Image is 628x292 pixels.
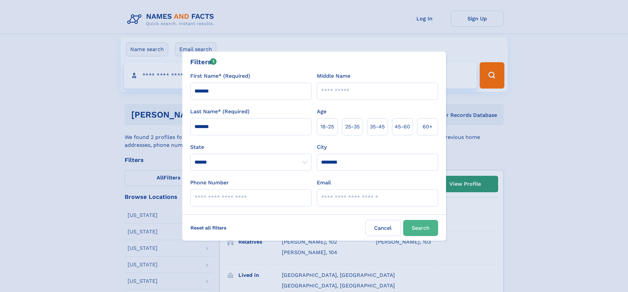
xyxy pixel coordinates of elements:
span: 18‑25 [320,123,334,131]
label: Email [317,179,331,187]
label: Last Name* (Required) [190,108,250,116]
span: 25‑35 [345,123,360,131]
label: First Name* (Required) [190,72,250,80]
label: Age [317,108,326,116]
span: 60+ [423,123,433,131]
label: Reset all filters [186,220,231,236]
label: Phone Number [190,179,229,187]
label: City [317,143,327,151]
label: State [190,143,312,151]
span: 35‑45 [370,123,385,131]
span: 45‑60 [395,123,410,131]
div: Filters [190,57,217,67]
label: Cancel [366,220,401,236]
button: Search [403,220,438,236]
label: Middle Name [317,72,350,80]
